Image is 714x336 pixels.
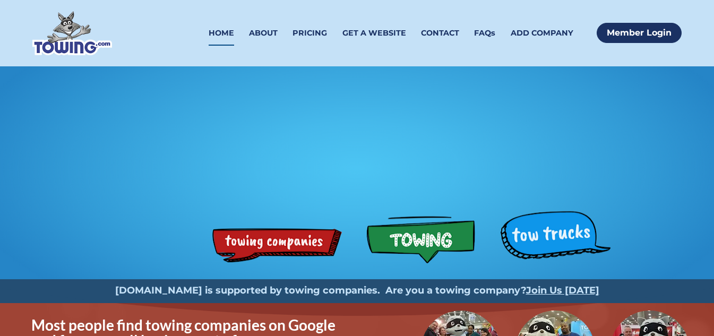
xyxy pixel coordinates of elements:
strong: [DOMAIN_NAME] is supported by towing companies. Are you a towing company? [115,285,526,296]
a: Member Login [597,23,682,43]
a: ABOUT [249,21,278,46]
a: PRICING [293,21,327,46]
a: FAQs [474,21,495,46]
a: HOME [209,21,234,46]
img: Towing.com Logo [32,11,112,55]
a: GET A WEBSITE [342,21,406,46]
a: ADD COMPANY [511,21,573,46]
a: Join Us [DATE] [526,285,599,296]
a: CONTACT [421,21,459,46]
